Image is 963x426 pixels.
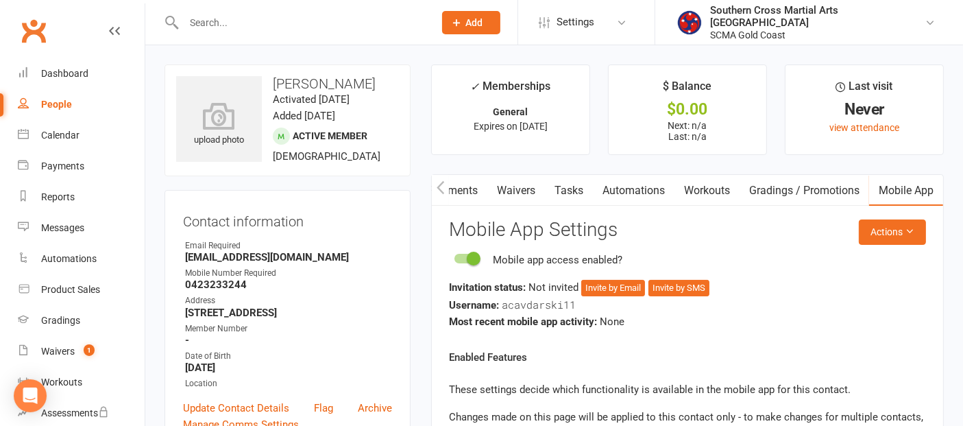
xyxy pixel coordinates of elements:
[581,280,645,296] button: Invite by Email
[487,175,545,206] a: Waivers
[41,191,75,202] div: Reports
[273,150,380,163] span: [DEMOGRAPHIC_DATA]
[18,58,145,89] a: Dashboard
[180,13,424,32] input: Search...
[176,102,262,147] div: upload photo
[41,161,84,171] div: Payments
[493,106,528,117] strong: General
[18,89,145,120] a: People
[18,274,145,305] a: Product Sales
[600,316,624,328] span: None
[449,281,526,294] strong: Invitation status:
[273,93,350,106] time: Activated [DATE]
[16,14,51,48] a: Clubworx
[740,175,869,206] a: Gradings / Promotions
[710,4,925,29] div: Southern Cross Martial Arts [GEOGRAPHIC_DATA]
[449,381,926,398] p: These settings decide which functionality is available in the mobile app for this contact.
[18,120,145,151] a: Calendar
[185,334,392,346] strong: -
[41,68,88,79] div: Dashboard
[314,400,333,416] a: Flag
[41,346,75,357] div: Waivers
[185,294,392,307] div: Address
[18,182,145,213] a: Reports
[829,122,899,133] a: view attendance
[470,80,479,93] i: ✓
[557,7,594,38] span: Settings
[185,267,392,280] div: Mobile Number Required
[41,222,84,233] div: Messages
[869,175,943,206] a: Mobile App
[185,362,392,374] strong: [DATE]
[84,344,95,356] span: 1
[449,349,527,366] label: Enabled Features
[18,367,145,398] a: Workouts
[41,407,109,418] div: Assessments
[41,377,82,388] div: Workouts
[183,209,392,229] h3: Contact information
[710,29,925,41] div: SCMA Gold Coast
[185,307,392,319] strong: [STREET_ADDRESS]
[676,9,703,36] img: thumb_image1620786302.png
[185,350,392,363] div: Date of Birth
[293,130,367,141] span: Active member
[185,239,392,252] div: Email Required
[466,17,483,28] span: Add
[176,76,399,91] h3: [PERSON_NAME]
[185,322,392,335] div: Member Number
[14,379,47,412] div: Open Intercom Messenger
[470,78,550,103] div: Memberships
[41,284,100,295] div: Product Sales
[41,253,97,264] div: Automations
[185,377,392,390] div: Location
[41,99,72,110] div: People
[18,305,145,336] a: Gradings
[859,220,926,244] button: Actions
[674,175,740,206] a: Workouts
[449,299,499,311] strong: Username:
[663,78,712,102] div: $ Balance
[185,251,392,263] strong: [EMAIL_ADDRESS][DOMAIN_NAME]
[449,220,926,241] h3: Mobile App Settings
[474,121,548,132] span: Expires on [DATE]
[836,78,893,102] div: Last visit
[502,298,576,311] span: acavdarski11
[419,175,487,206] a: Payments
[185,279,392,291] strong: 0423233244
[18,151,145,182] a: Payments
[183,400,289,416] a: Update Contact Details
[18,244,145,274] a: Automations
[273,110,335,122] time: Added [DATE]
[621,120,754,142] p: Next: n/a Last: n/a
[18,336,145,367] a: Waivers 1
[449,279,926,296] div: Not invited
[41,315,80,326] div: Gradings
[545,175,593,206] a: Tasks
[798,102,931,117] div: Never
[18,213,145,244] a: Messages
[493,252,622,268] div: Mobile app access enabled?
[593,175,674,206] a: Automations
[621,102,754,117] div: $0.00
[648,280,709,296] button: Invite by SMS
[41,130,80,141] div: Calendar
[449,316,597,328] strong: Most recent mobile app activity:
[358,400,392,416] a: Archive
[442,11,500,34] button: Add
